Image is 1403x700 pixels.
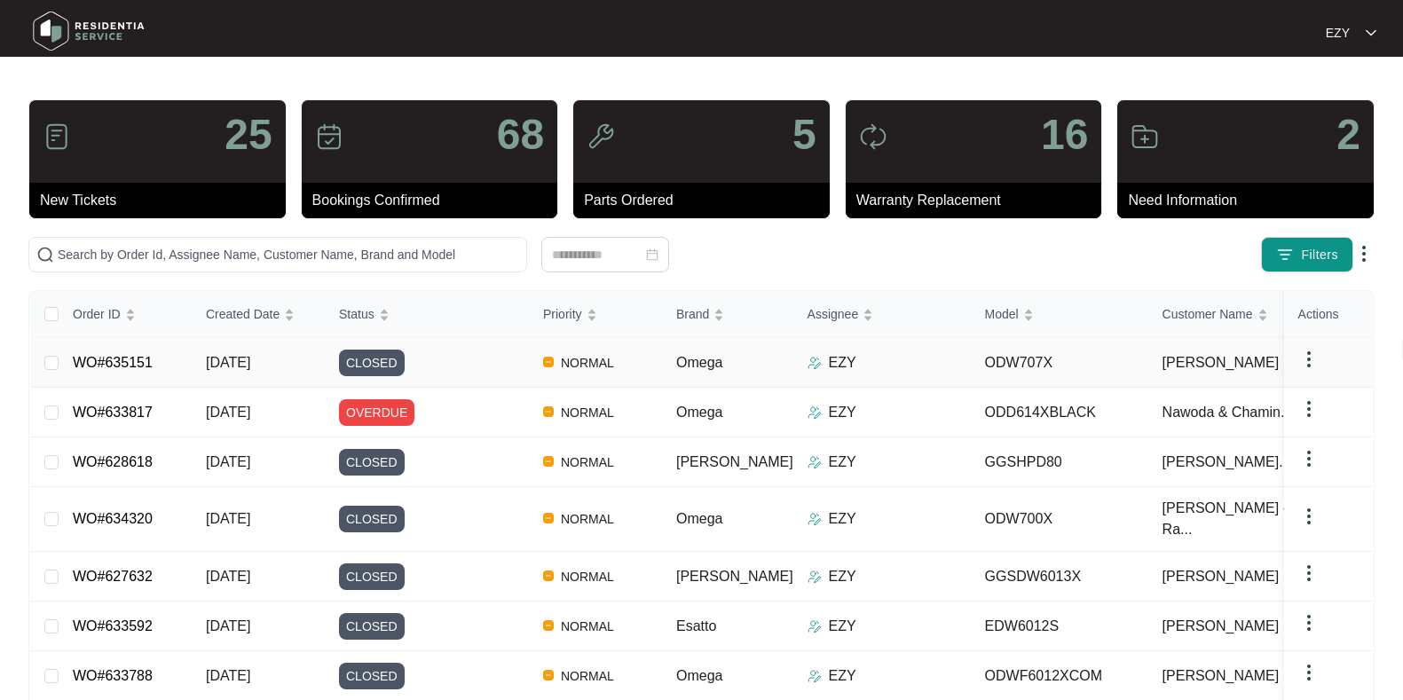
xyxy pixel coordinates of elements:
[829,402,856,423] p: EZY
[829,452,856,473] p: EZY
[73,355,153,370] a: WO#635151
[1298,506,1320,527] img: dropdown arrow
[554,616,621,637] span: NORMAL
[971,338,1148,388] td: ODW707X
[554,452,621,473] span: NORMAL
[206,618,250,633] span: [DATE]
[543,304,582,324] span: Priority
[676,454,793,469] span: [PERSON_NAME]
[73,511,153,526] a: WO#634320
[339,506,405,532] span: CLOSED
[808,405,822,420] img: Assigner Icon
[1041,114,1088,156] p: 16
[985,304,1019,324] span: Model
[40,190,286,211] p: New Tickets
[58,245,519,264] input: Search by Order Id, Assignee Name, Customer Name, Brand and Model
[971,602,1148,651] td: EDW6012S
[1284,291,1373,338] th: Actions
[554,508,621,530] span: NORMAL
[829,508,856,530] p: EZY
[1298,662,1320,683] img: dropdown arrow
[543,456,554,467] img: Vercel Logo
[206,511,250,526] span: [DATE]
[315,122,343,151] img: icon
[808,619,822,633] img: Assigner Icon
[554,352,621,374] span: NORMAL
[206,304,280,324] span: Created Date
[206,569,250,584] span: [DATE]
[1163,452,1291,473] span: [PERSON_NAME]...
[529,291,662,338] th: Priority
[676,304,709,324] span: Brand
[1366,28,1376,37] img: dropdown arrow
[554,665,621,687] span: NORMAL
[73,304,121,324] span: Order ID
[1336,114,1360,156] p: 2
[73,569,153,584] a: WO#627632
[1128,190,1374,211] p: Need Information
[662,291,793,338] th: Brand
[339,350,405,376] span: CLOSED
[1276,246,1294,263] img: filter icon
[856,190,1102,211] p: Warranty Replacement
[312,190,558,211] p: Bookings Confirmed
[497,114,544,156] p: 68
[206,668,250,683] span: [DATE]
[1131,122,1159,151] img: icon
[793,291,971,338] th: Assignee
[73,405,153,420] a: WO#633817
[676,668,722,683] span: Omega
[206,355,250,370] span: [DATE]
[1163,498,1303,540] span: [PERSON_NAME] - Ra...
[676,405,722,420] span: Omega
[676,355,722,370] span: Omega
[27,4,151,58] img: residentia service logo
[1298,398,1320,420] img: dropdown arrow
[1163,665,1280,687] span: [PERSON_NAME]
[59,291,192,338] th: Order ID
[829,566,856,587] p: EZY
[1326,24,1350,42] p: EZY
[971,388,1148,437] td: ODD614XBLACK
[339,449,405,476] span: CLOSED
[339,613,405,640] span: CLOSED
[1163,304,1253,324] span: Customer Name
[339,663,405,689] span: CLOSED
[339,563,405,590] span: CLOSED
[543,357,554,367] img: Vercel Logo
[1301,246,1338,264] span: Filters
[829,616,856,637] p: EZY
[1298,349,1320,370] img: dropdown arrow
[676,511,722,526] span: Omega
[1163,352,1280,374] span: [PERSON_NAME]
[808,455,822,469] img: Assigner Icon
[829,665,856,687] p: EZY
[543,406,554,417] img: Vercel Logo
[206,405,250,420] span: [DATE]
[971,437,1148,487] td: GGSHPD80
[676,618,716,633] span: Esatto
[1298,612,1320,633] img: dropdown arrow
[554,566,621,587] span: NORMAL
[584,190,830,211] p: Parts Ordered
[73,668,153,683] a: WO#633788
[829,352,856,374] p: EZY
[587,122,615,151] img: icon
[1148,291,1326,338] th: Customer Name
[1261,237,1353,272] button: filter iconFilters
[1163,566,1280,587] span: [PERSON_NAME]
[43,122,71,151] img: icon
[808,304,859,324] span: Assignee
[971,291,1148,338] th: Model
[1298,448,1320,469] img: dropdown arrow
[543,570,554,581] img: Vercel Logo
[676,569,793,584] span: [PERSON_NAME]
[206,454,250,469] span: [DATE]
[339,304,374,324] span: Status
[792,114,816,156] p: 5
[73,454,153,469] a: WO#628618
[808,669,822,683] img: Assigner Icon
[225,114,272,156] p: 25
[1163,616,1280,637] span: [PERSON_NAME]
[554,402,621,423] span: NORMAL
